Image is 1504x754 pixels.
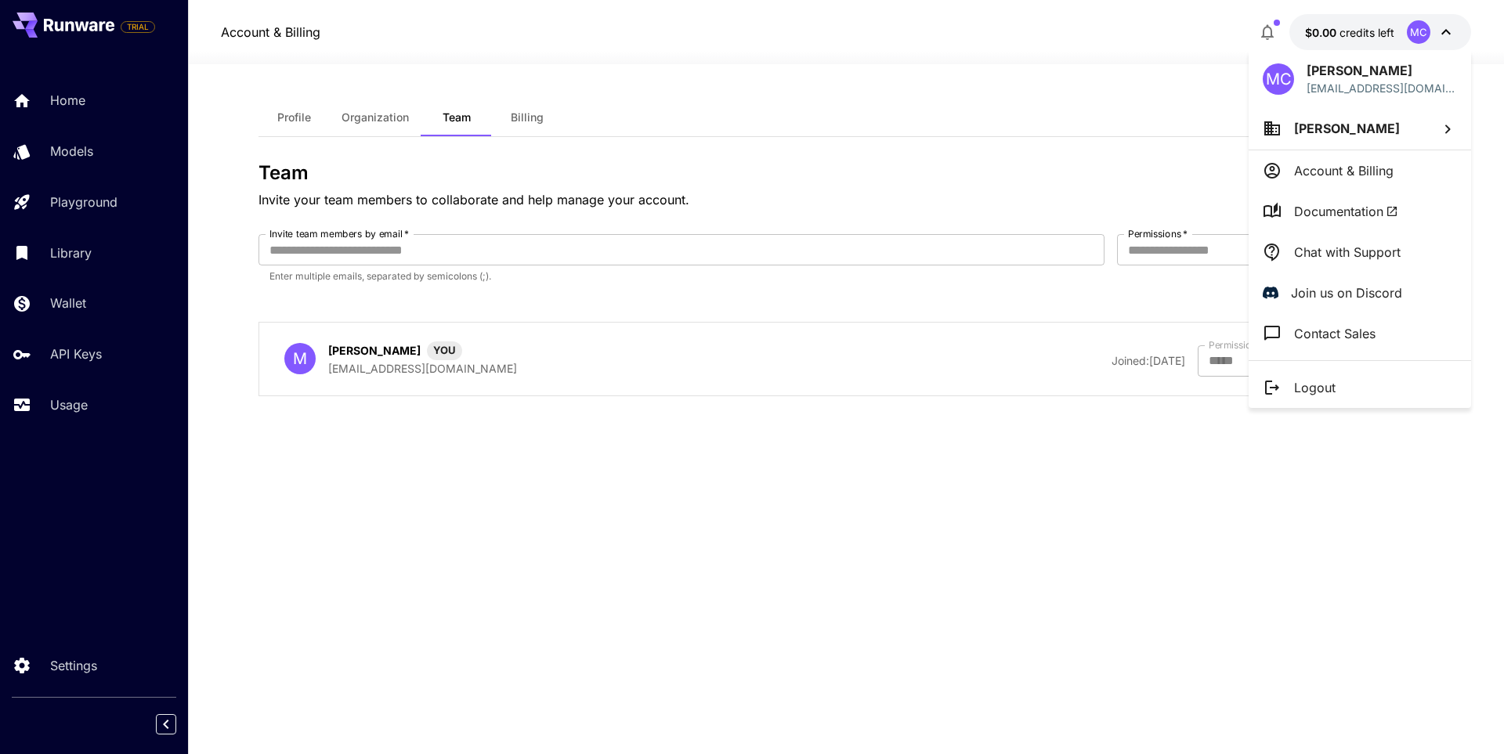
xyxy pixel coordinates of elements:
p: [PERSON_NAME] [1307,61,1457,80]
div: MC [1263,63,1294,95]
p: Contact Sales [1294,324,1376,343]
p: [EMAIL_ADDRESS][DOMAIN_NAME] [1307,80,1457,96]
p: Join us on Discord [1291,283,1402,302]
p: Chat with Support [1294,243,1401,262]
button: [PERSON_NAME] [1249,107,1471,150]
p: Logout [1294,378,1336,397]
div: madelincalhoun2369@gmail.com [1307,80,1457,96]
p: Account & Billing [1294,161,1394,180]
span: Documentation [1294,202,1398,221]
span: [PERSON_NAME] [1294,121,1400,136]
